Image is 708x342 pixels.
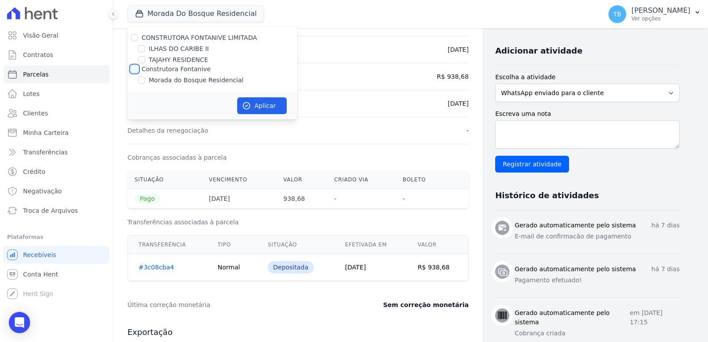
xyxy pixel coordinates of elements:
[127,5,264,22] button: Morada Do Bosque Residencial
[23,206,78,215] span: Troca de Arquivos
[515,329,680,338] p: Cobrança criada
[335,236,407,254] th: Efetivada em
[495,109,680,119] label: Escreva uma nota
[630,308,680,327] p: em [DATE] 17:15
[4,27,109,44] a: Visão Geral
[142,65,211,73] label: Construtora Fontanive
[257,236,334,254] th: Situação
[127,126,208,135] dt: Detalhes da renegociação
[23,50,53,59] span: Contratos
[4,246,109,264] a: Recebíveis
[631,15,690,22] p: Ver opções
[4,85,109,103] a: Lotes
[149,76,243,85] label: Morada do Bosque Residencial
[515,276,680,285] p: Pagamento efetuado!
[268,261,314,273] div: Depositada
[4,124,109,142] a: Minha Carteira
[651,221,680,230] p: há 7 dias
[327,171,396,189] th: Criado via
[448,45,469,54] dd: [DATE]
[135,194,160,203] span: Pago
[466,126,469,135] dd: -
[515,265,636,274] h3: Gerado automaticamente pelo sistema
[23,167,46,176] span: Crédito
[4,104,109,122] a: Clientes
[23,70,49,79] span: Parcelas
[23,270,58,279] span: Conta Hent
[9,312,30,333] div: Open Intercom Messenger
[437,72,469,81] dd: R$ 938,68
[407,254,469,281] td: R$ 938,68
[448,99,469,108] dd: [DATE]
[149,55,208,65] label: TAJAHY RESIDENCE
[142,34,257,41] label: CONSTRUTORA FONTANIVE LIMITADA
[202,189,276,209] th: [DATE]
[396,171,449,189] th: Boleto
[127,300,329,309] dt: Última correção monetária
[276,171,327,189] th: Valor
[127,171,202,189] th: Situação
[396,189,449,209] th: -
[139,264,174,271] a: #3c08cba4
[4,143,109,161] a: Transferências
[276,189,327,209] th: 938,68
[207,236,258,254] th: Tipo
[149,44,209,54] label: ILHAS DO CARIBE II
[601,2,708,27] button: TB [PERSON_NAME] Ver opções
[128,236,207,254] th: Transferência
[127,327,469,338] h3: Exportação
[327,189,396,209] th: -
[202,171,276,189] th: Vencimento
[4,46,109,64] a: Contratos
[515,308,630,327] h3: Gerado automaticamente pelo sistema
[383,300,469,309] dd: Sem correção monetária
[237,97,287,114] button: Aplicar
[4,202,109,219] a: Troca de Arquivos
[631,6,690,15] p: [PERSON_NAME]
[207,254,258,281] td: Normal
[7,232,106,242] div: Plataformas
[23,187,62,196] span: Negativação
[335,254,407,281] td: [DATE]
[495,73,680,82] label: Escolha a atividade
[23,250,56,259] span: Recebíveis
[407,236,469,254] th: Valor
[127,218,469,227] h3: Transferências associadas à parcela
[4,65,109,83] a: Parcelas
[23,148,68,157] span: Transferências
[495,156,569,173] input: Registrar atividade
[495,46,582,56] h3: Adicionar atividade
[23,89,40,98] span: Lotes
[4,163,109,181] a: Crédito
[613,11,621,17] span: TB
[651,265,680,274] p: há 7 dias
[23,31,58,40] span: Visão Geral
[4,182,109,200] a: Negativação
[515,221,636,230] h3: Gerado automaticamente pelo sistema
[515,232,680,241] p: E-mail de confirmacão de pagamento
[127,153,227,162] dt: Cobranças associadas à parcela
[495,190,599,201] h3: Histórico de atividades
[23,128,69,137] span: Minha Carteira
[23,109,48,118] span: Clientes
[4,265,109,283] a: Conta Hent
